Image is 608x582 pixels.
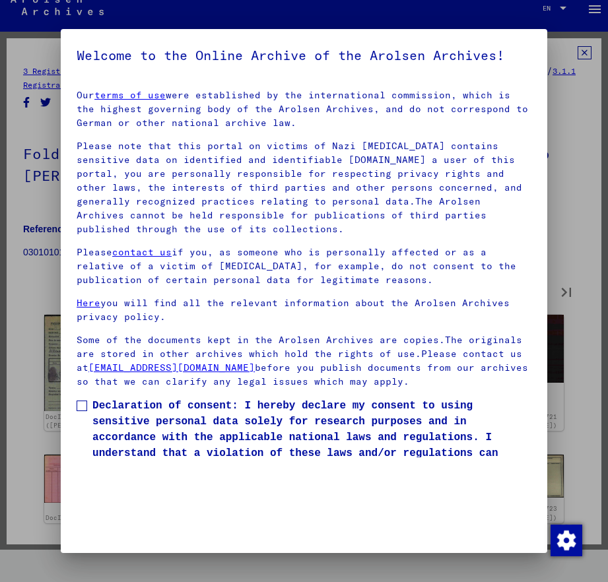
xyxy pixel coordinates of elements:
h5: Welcome to the Online Archive of the Arolsen Archives! [77,45,531,66]
p: Some of the documents kept in the Arolsen Archives are copies.The originals are stored in other a... [77,333,531,389]
p: Our were established by the international commission, which is the highest governing body of the ... [77,88,531,130]
p: you will find all the relevant information about the Arolsen Archives privacy policy. [77,296,531,324]
a: contact us [112,246,172,258]
p: Please note that this portal on victims of Nazi [MEDICAL_DATA] contains sensitive data on identif... [77,139,531,236]
a: [EMAIL_ADDRESS][DOMAIN_NAME] [88,362,255,373]
p: Please if you, as someone who is personally affected or as a relative of a victim of [MEDICAL_DAT... [77,245,531,287]
a: terms of use [94,89,166,101]
div: Change consent [550,524,582,556]
a: Here [77,297,100,309]
span: Declaration of consent: I hereby declare my consent to using sensitive personal data solely for r... [92,398,531,477]
img: Change consent [551,525,582,556]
